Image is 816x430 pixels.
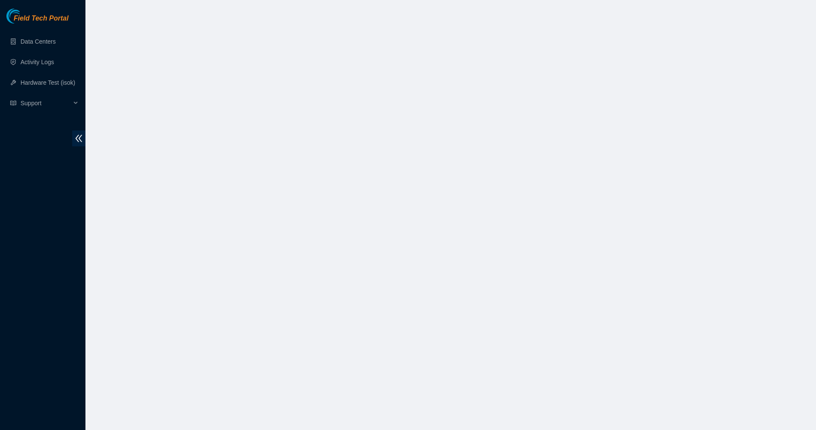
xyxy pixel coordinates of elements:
[21,79,75,86] a: Hardware Test (isok)
[10,100,16,106] span: read
[6,9,43,24] img: Akamai Technologies
[72,130,85,146] span: double-left
[21,59,54,65] a: Activity Logs
[21,38,56,45] a: Data Centers
[14,15,68,23] span: Field Tech Portal
[6,15,68,27] a: Akamai TechnologiesField Tech Portal
[21,95,71,112] span: Support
